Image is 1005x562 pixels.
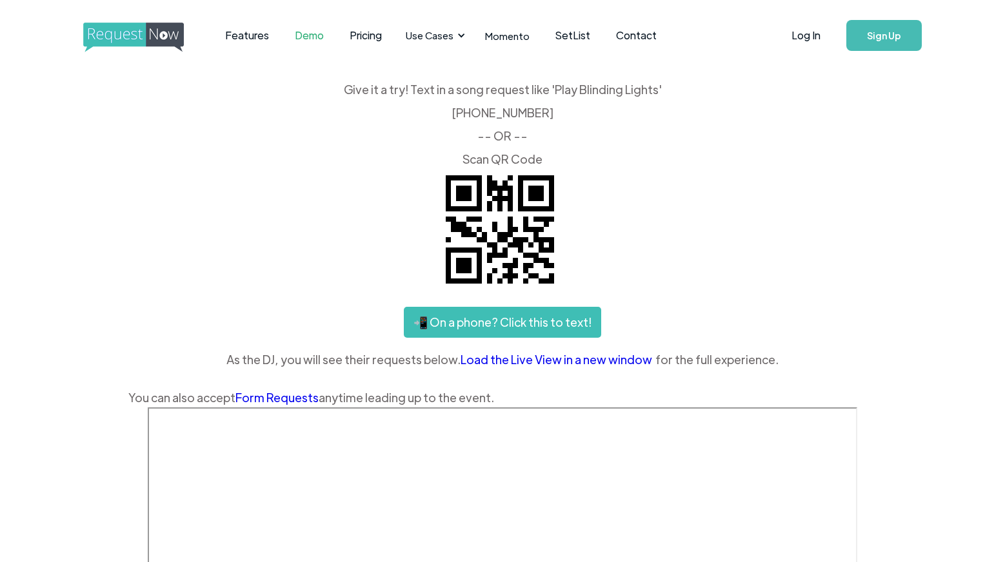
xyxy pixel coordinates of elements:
[282,15,337,55] a: Demo
[128,350,877,369] div: As the DJ, you will see their requests below. for the full experience.
[435,165,564,294] img: QR code
[83,23,208,52] img: requestnow logo
[128,84,877,165] div: Give it a try! Text in a song request like 'Play Blinding Lights' ‍ [PHONE_NUMBER] -- OR -- ‍ Sca...
[542,15,603,55] a: SetList
[83,23,180,48] a: home
[846,20,922,51] a: Sign Up
[406,28,453,43] div: Use Cases
[472,17,542,55] a: Momento
[461,350,655,369] a: Load the Live View in a new window
[235,390,319,405] a: Form Requests
[779,13,833,58] a: Log In
[404,307,601,338] a: 📲 On a phone? Click this to text!
[212,15,282,55] a: Features
[603,15,670,55] a: Contact
[128,388,877,407] div: You can also accept anytime leading up to the event.
[398,15,469,55] div: Use Cases
[337,15,395,55] a: Pricing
